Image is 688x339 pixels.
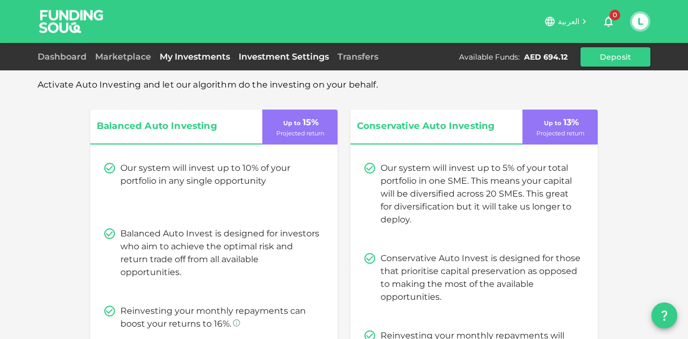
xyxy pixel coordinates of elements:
[524,52,568,62] div: AED 694.12
[234,52,333,62] a: Investment Settings
[536,129,584,138] p: Projected return
[155,52,234,62] a: My Investments
[381,252,580,304] p: Conservative Auto Invest is designed for those that prioritise capital preservation as opposed to...
[544,119,561,127] span: Up to
[120,227,320,279] p: Balanced Auto Invest is designed for investors who aim to achieve the optimal risk and return tra...
[97,118,242,134] span: Balanced Auto Investing
[283,119,300,127] span: Up to
[120,305,320,330] p: Reinvesting your monthly repayments can boost your returns to 16%.
[632,13,648,30] button: L
[120,162,320,187] p: Our system will invest up to 10% of your portfolio in any single opportunity
[38,80,378,90] span: Activate Auto Investing and let our algorithm do the investing on your behalf.
[281,116,319,129] p: 15 %
[38,52,91,62] a: Dashboard
[598,11,619,32] button: 0
[357,118,502,134] span: Conservative Auto Investing
[381,162,580,226] p: Our system will invest up to 5% of your total portfolio in one SME. This means your capital will ...
[610,10,620,20] span: 0
[333,52,383,62] a: Transfers
[276,129,324,138] p: Projected return
[580,47,650,67] button: Deposit
[542,116,579,129] p: 13 %
[651,302,677,328] button: question
[91,52,155,62] a: Marketplace
[459,52,520,62] div: Available Funds :
[558,17,579,26] span: العربية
